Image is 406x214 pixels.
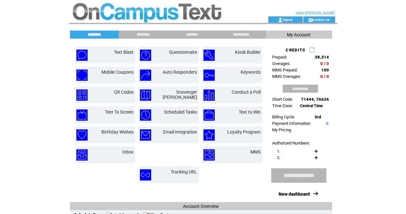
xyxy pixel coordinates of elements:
[272,97,293,102] span: Short Code:
[169,50,197,55] a: Questionnaire
[235,50,261,55] a: Kiosk Builder
[163,89,197,100] a: Scavenger [PERSON_NAME]
[286,48,305,52] span: CREDITS
[140,109,151,121] img: scheduled-tasks.png
[308,17,313,23] img: contact_us_icon.gif
[315,115,321,119] span: 3rd
[140,129,151,141] img: email-integration.png
[203,50,215,61] img: kiosk-builder.png
[140,89,151,101] img: scavenger-hunt.png
[76,50,88,61] img: text-blast.png
[114,50,134,55] a: Text Blast
[320,61,329,66] span: 0 / 0
[203,89,215,101] img: conduct-a-poll.png
[272,121,310,126] a: Payment Information
[320,74,329,79] span: 0 / 0
[272,74,301,79] span: MMS Overages:
[272,68,298,72] span: MMS Prepaid:
[239,109,261,115] a: Text to Win
[272,61,290,66] span: Overages:
[164,109,197,115] a: Scheduled Tasks
[272,127,291,132] a: My Pricing
[279,191,310,197] a: New dashboard
[232,89,261,95] a: Conduct a Poll
[122,149,134,154] a: Inbox
[76,129,88,141] img: birthday-wishes.png
[76,109,88,121] img: text-to-screen.png
[76,70,88,81] img: mobile-coupons.png
[76,149,88,161] img: inbox.png
[105,109,134,115] a: Text To Screen
[313,17,330,22] a: contact us
[76,89,88,101] img: qr-codes.png
[315,55,329,60] span: 38,314
[272,55,287,60] span: Prepaid:
[183,204,219,209] span: Account Overview
[272,141,310,145] span: Authorized Numbers:
[287,32,311,37] span: My Account
[101,129,134,135] a: Birthday Wishes
[272,115,295,119] span: Billing Cycle:
[241,70,261,75] a: Keywords
[296,11,335,15] span: Hello [PERSON_NAME]
[163,70,197,75] a: Auto Responders
[101,70,134,75] a: Mobile Coupons
[203,129,215,141] img: loyalty-program.png
[203,109,215,121] img: text-to-win.png
[250,149,261,154] a: MMS
[140,169,151,181] img: tracking-url.png
[171,169,197,174] a: Tracking URL
[140,50,151,61] img: questionnaire.png
[272,103,293,108] span: Time Zone:
[203,149,215,161] img: mms.png
[324,122,329,125] img: help.gif
[277,149,280,154] span: 1.
[163,129,197,135] a: Email Integration
[321,68,329,72] span: 100
[114,89,134,95] a: QR Codes
[277,155,280,160] span: 2.
[301,97,329,102] span: 71444, 76626
[283,17,293,22] a: logout
[203,70,215,81] img: keywords.png
[227,129,261,135] a: Loyalty Program
[278,17,283,23] img: account_icon.gif
[140,70,151,81] img: auto-responders.png
[300,104,323,108] span: Central Time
